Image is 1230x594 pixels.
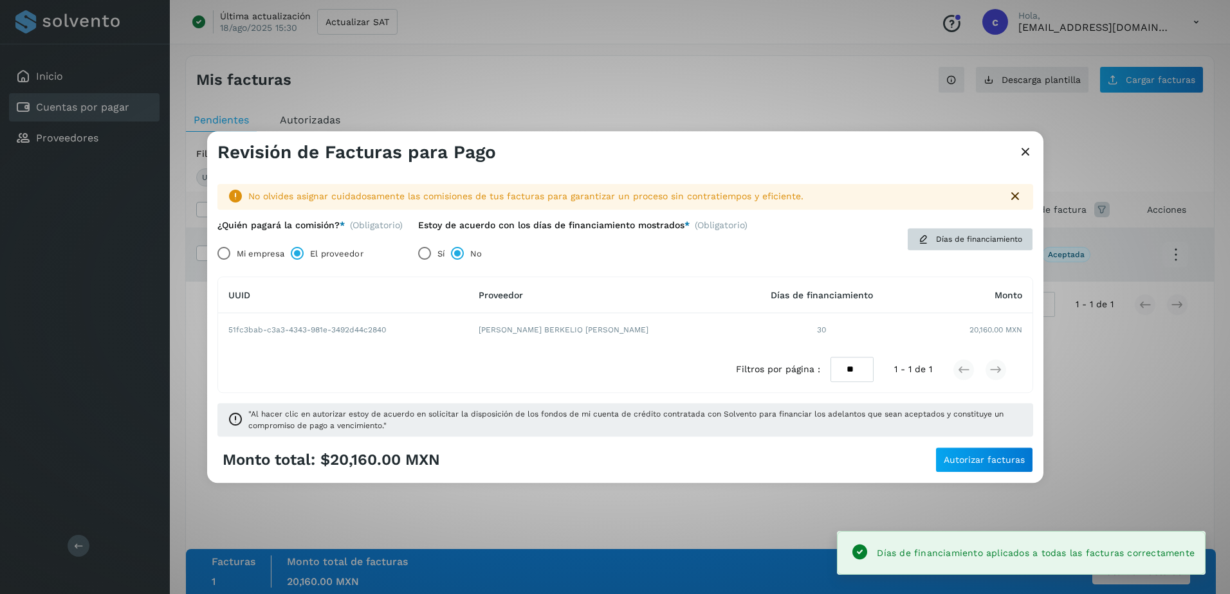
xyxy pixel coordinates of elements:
[468,314,735,347] td: [PERSON_NAME] BERKELIO [PERSON_NAME]
[310,241,363,267] label: El proveedor
[223,451,315,469] span: Monto total:
[320,451,440,469] span: $20,160.00 MXN
[907,228,1033,251] button: Días de financiamiento
[237,241,284,267] label: Mi empresa
[735,314,908,347] td: 30
[217,220,345,231] label: ¿Quién pagará la comisión?
[218,314,468,347] td: 51fc3bab-c3a3-4343-981e-3492d44c2840
[228,290,250,300] span: UUID
[894,363,932,377] span: 1 - 1 de 1
[248,190,997,203] div: No olvides asignar cuidadosamente las comisiones de tus facturas para garantizar un proceso sin c...
[736,363,820,377] span: Filtros por página :
[944,456,1025,465] span: Autorizar facturas
[470,241,482,267] label: No
[350,220,403,231] span: (Obligatorio)
[418,220,690,231] label: Estoy de acuerdo con los días de financiamiento mostrados
[771,290,873,300] span: Días de financiamiento
[217,141,496,163] h3: Revisión de Facturas para Pago
[695,220,748,236] span: (Obligatorio)
[969,325,1022,336] span: 20,160.00 MXN
[437,241,445,267] label: Sí
[936,234,1022,246] span: Días de financiamiento
[248,409,1023,432] span: "Al hacer clic en autorizar estoy de acuerdo en solicitar la disposición de los fondos de mi cuen...
[877,548,1195,558] span: Días de financiamiento aplicados a todas las facturas correctamente
[935,447,1033,473] button: Autorizar facturas
[995,290,1022,300] span: Monto
[479,290,523,300] span: Proveedor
